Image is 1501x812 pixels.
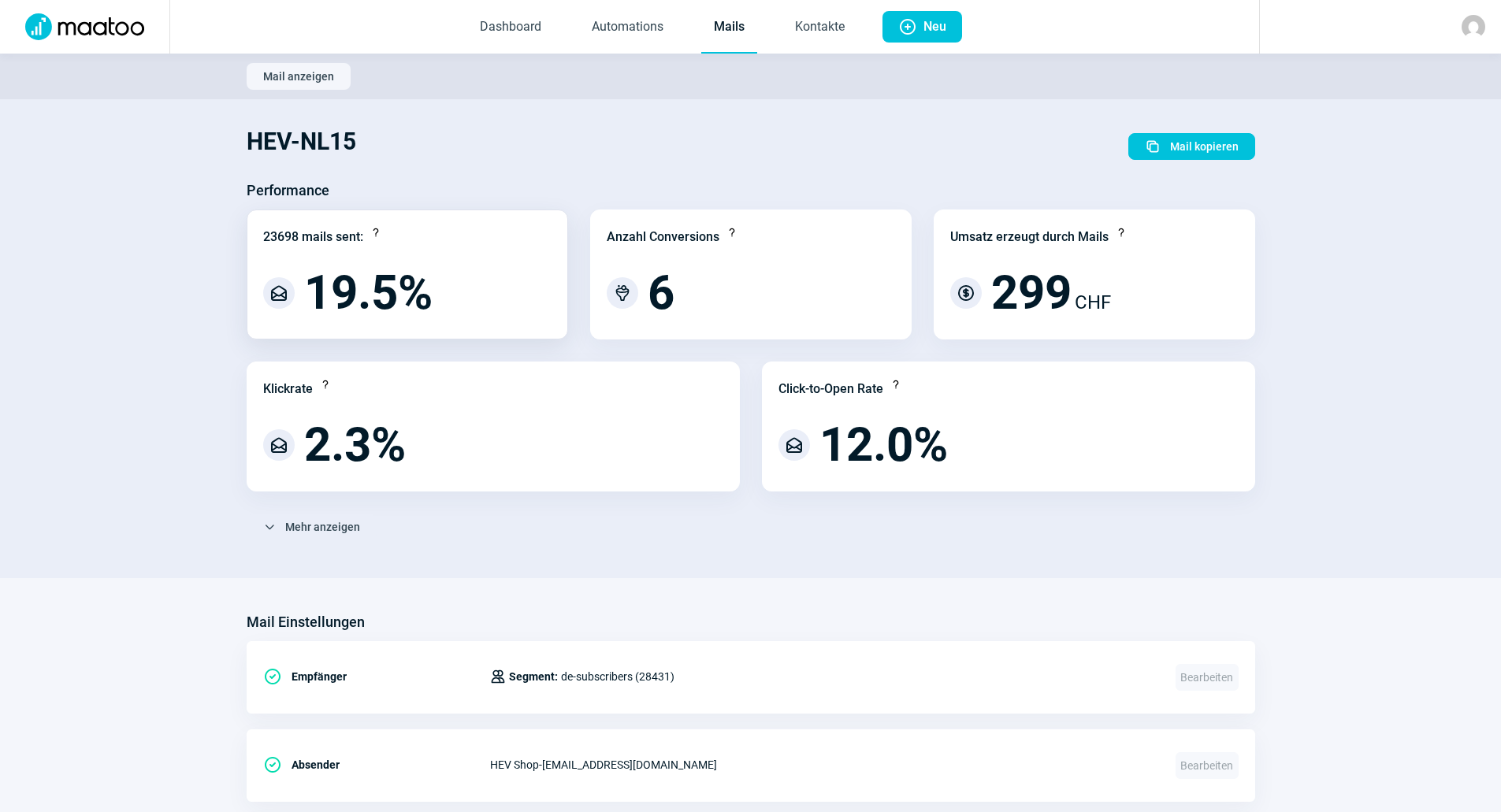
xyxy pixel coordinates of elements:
[490,661,674,692] div: de-subscribers (28431)
[579,2,676,54] a: Automations
[263,380,313,399] div: Klickrate
[607,228,719,247] div: Anzahl Conversions
[490,749,1157,780] div: HEV Shop - [EMAIL_ADDRESS][DOMAIN_NAME]
[1176,664,1239,691] span: Bearbeiten
[1075,288,1111,317] span: CHF
[1170,134,1239,159] span: Mail kopieren
[16,13,154,40] img: Logo
[263,64,334,89] span: Mail anzeigen
[247,115,356,169] h1: HEV-NL15
[247,63,351,90] button: Mail anzeigen
[648,269,674,317] span: 6
[247,178,329,203] h3: Performance
[304,269,433,317] span: 19.5%
[247,514,377,540] button: Mehr anzeigen
[263,661,490,692] div: Empfänger
[950,228,1109,247] div: Umsatz erzeugt durch Mails
[991,269,1072,317] span: 299
[263,749,490,780] div: Absender
[247,610,365,635] h3: Mail Einstellungen
[1128,133,1255,160] button: Mail kopieren
[782,2,857,54] a: Kontakte
[882,11,962,43] button: Neu
[263,228,363,247] div: 23698 mails sent:
[304,421,406,469] span: 2.3%
[467,2,554,54] a: Dashboard
[819,421,948,469] span: 12.0%
[285,514,360,539] span: Mehr anzeigen
[1462,15,1485,39] img: avatar
[923,11,946,43] span: Neu
[701,2,757,54] a: Mails
[509,667,558,686] span: Segment:
[1176,752,1239,779] span: Bearbeiten
[778,380,883,399] div: Click-to-Open Rate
